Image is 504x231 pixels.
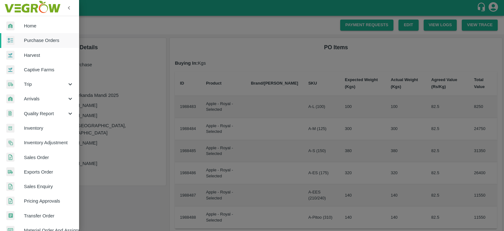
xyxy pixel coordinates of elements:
img: shipments [6,167,14,176]
img: whInventory [6,124,14,133]
img: inventory [6,138,14,147]
img: sales [6,182,14,191]
span: Quality Report [24,110,67,117]
img: reciept [6,36,14,45]
img: delivery [6,80,14,89]
img: whArrival [6,21,14,31]
img: harvest [6,65,14,74]
span: Transfer Order [24,212,74,219]
span: Home [24,22,74,29]
span: Purchase Orders [24,37,74,44]
img: sales [6,153,14,162]
span: Captive Farms [24,66,74,73]
span: Sales Enquiry [24,183,74,190]
span: Harvest [24,52,74,59]
img: whArrival [6,94,14,104]
span: Inventory [24,125,74,132]
span: Trip [24,81,67,88]
span: Arrivals [24,95,67,102]
img: sales [6,197,14,206]
span: Inventory Adjustment [24,139,74,146]
img: harvest [6,50,14,60]
span: Exports Order [24,169,74,175]
span: Pricing Approvals [24,198,74,204]
img: whTransfer [6,211,14,220]
span: Sales Order [24,154,74,161]
img: qualityReport [6,110,14,117]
